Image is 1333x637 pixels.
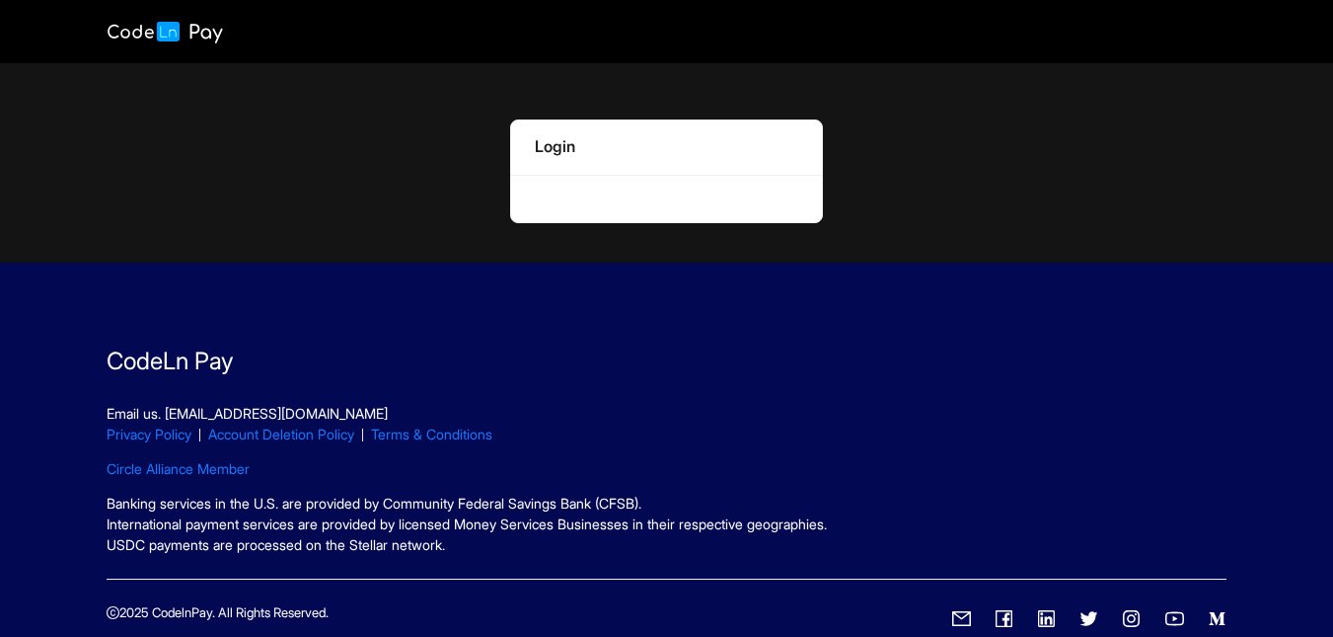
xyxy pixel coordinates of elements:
[995,607,1013,631] a: facebook
[1208,607,1226,631] a: medium
[1122,607,1141,631] a: instagram
[107,405,388,422] a: Email us. [EMAIL_ADDRESS][DOMAIN_NAME]
[1122,609,1141,628] span: instagram
[107,22,225,43] img: logo
[952,607,971,631] a: mail
[1208,609,1226,628] span: medium
[995,609,1013,628] span: facebook
[1165,609,1184,628] span: youtube
[1079,607,1098,631] a: twitter
[1037,607,1056,631] a: linkedin
[107,460,250,477] a: Circle Alliance Member
[107,495,827,553] span: Banking services in the U.S. are provided by Community Federal Savings Bank (CFSB). International...
[107,426,191,442] a: Privacy Policy
[952,609,971,628] span: mail
[1079,609,1098,628] span: twitter
[208,426,354,442] a: Account Deletion Policy
[535,134,798,159] div: Login
[1165,607,1184,631] a: youtube
[1102,23,1145,40] span: Pricing
[371,426,492,442] a: Terms & Conditions
[107,603,329,623] p: 2025 CodelnPay. All Rights Reserved.
[1037,609,1056,628] span: linkedin
[107,344,1226,379] p: CodeLn Pay
[107,606,119,619] span: copyright
[1176,23,1211,40] span: Login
